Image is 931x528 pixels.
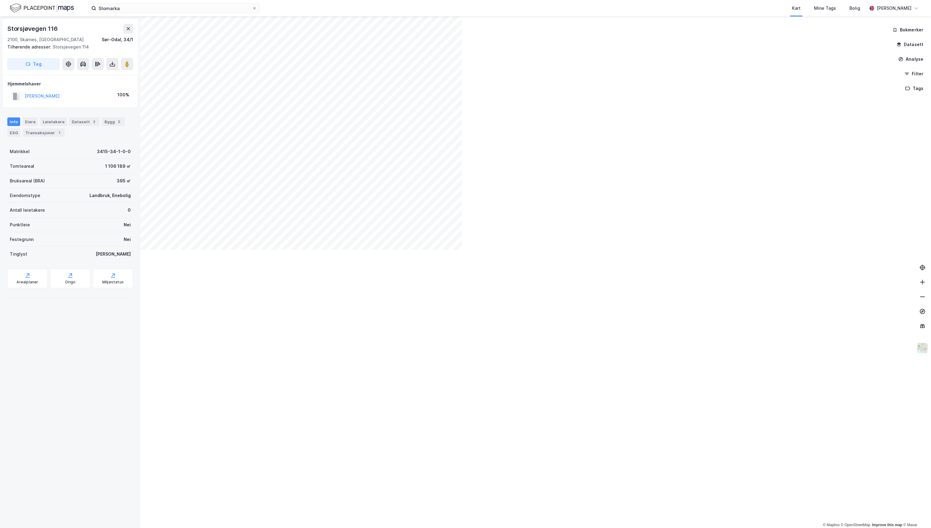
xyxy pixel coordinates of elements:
[899,68,929,80] button: Filter
[7,36,84,43] div: 2100, Skarnes, [GEOGRAPHIC_DATA]
[128,207,131,214] div: 0
[900,499,931,528] iframe: Chat Widget
[823,523,840,527] a: Mapbox
[97,148,131,155] div: 3415-34-1-0-0
[893,53,929,65] button: Analyse
[40,117,67,126] div: Leietakere
[7,58,60,70] button: Tag
[814,5,836,12] div: Mine Tags
[7,117,20,126] div: Info
[91,119,97,125] div: 2
[10,221,30,228] div: Punktleie
[849,5,860,12] div: Bolig
[16,280,38,285] div: Arealplaner
[887,24,929,36] button: Bokmerker
[102,117,125,126] div: Bygg
[124,221,131,228] div: Nei
[116,119,122,125] div: 5
[10,148,30,155] div: Matrikkel
[10,236,34,243] div: Festegrunn
[10,207,45,214] div: Antall leietakere
[841,523,871,527] a: OpenStreetMap
[23,117,38,126] div: Eiere
[124,236,131,243] div: Nei
[7,24,59,34] div: Storsjøvegen 116
[7,44,53,49] span: Tilhørende adresser:
[7,128,20,137] div: ESG
[792,5,801,12] div: Kart
[23,128,65,137] div: Transaksjoner
[7,43,128,51] div: Storsjøvegen 114
[105,163,131,170] div: 1 106 189 ㎡
[69,117,100,126] div: Datasett
[10,3,74,13] img: logo.f888ab2527a4732fd821a326f86c7f29.svg
[117,177,131,185] div: 395 ㎡
[877,5,911,12] div: [PERSON_NAME]
[10,250,27,258] div: Tinglyst
[102,280,124,285] div: Miljøstatus
[900,82,929,95] button: Tags
[10,163,34,170] div: Tomteareal
[65,280,76,285] div: Origo
[96,4,252,13] input: Søk på adresse, matrikkel, gårdeiere, leietakere eller personer
[10,192,40,199] div: Eiendomstype
[117,91,129,99] div: 100%
[872,523,902,527] a: Improve this map
[89,192,131,199] div: Landbruk, Enebolig
[102,36,133,43] div: Sør-Odal, 34/1
[10,177,45,185] div: Bruksareal (BRA)
[56,130,62,136] div: 1
[917,342,928,354] img: Z
[96,250,131,258] div: [PERSON_NAME]
[891,38,929,51] button: Datasett
[8,80,133,88] div: Hjemmelshaver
